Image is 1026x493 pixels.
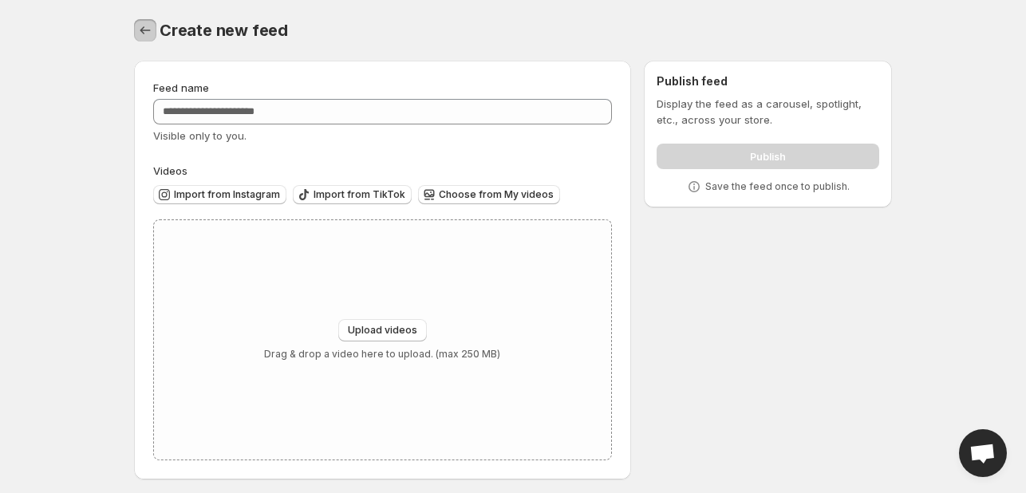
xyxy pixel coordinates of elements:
span: Visible only to you. [153,129,247,142]
p: Save the feed once to publish. [705,180,850,193]
button: Import from TikTok [293,185,412,204]
button: Settings [134,19,156,41]
button: Upload videos [338,319,427,341]
span: Upload videos [348,324,417,337]
span: Videos [153,164,187,177]
span: Choose from My videos [439,188,554,201]
p: Display the feed as a carousel, spotlight, etc., across your store. [657,96,879,128]
span: Import from TikTok [314,188,405,201]
a: Open chat [959,429,1007,477]
button: Import from Instagram [153,185,286,204]
p: Drag & drop a video here to upload. (max 250 MB) [264,348,500,361]
span: Feed name [153,81,209,94]
span: Create new feed [160,21,288,40]
h2: Publish feed [657,73,879,89]
span: Import from Instagram [174,188,280,201]
button: Choose from My videos [418,185,560,204]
